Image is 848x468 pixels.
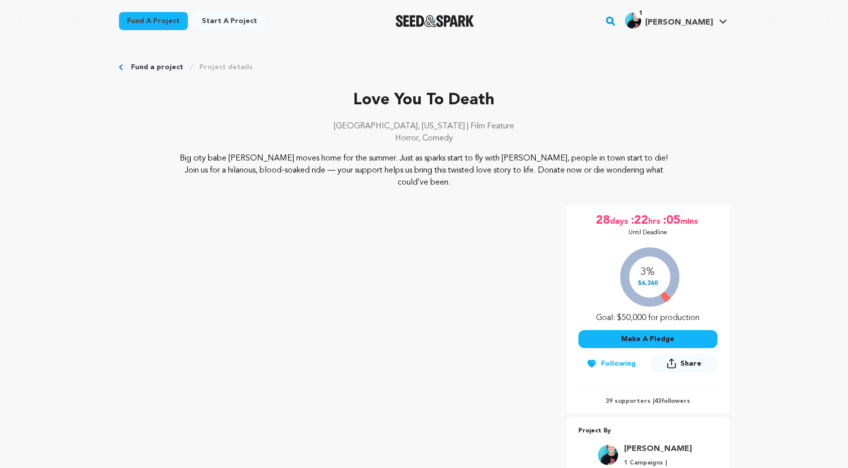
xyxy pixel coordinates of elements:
[623,11,729,32] span: Lars M.'s Profile
[596,213,610,229] span: 28
[578,425,717,437] p: Project By
[578,355,644,373] button: Following
[578,397,717,405] p: 39 supporters | followers
[654,398,661,404] span: 43
[625,13,641,29] img: 49e8bd1650e86154.jpg
[648,213,662,229] span: hrs
[396,15,474,27] a: Seed&Spark Homepage
[651,354,717,377] span: Share
[625,13,713,29] div: Lars M.'s Profile
[119,120,730,132] p: [GEOGRAPHIC_DATA], [US_STATE] | Film Feature
[180,152,668,189] p: Big city babe [PERSON_NAME] moves home for the summer. Just as sparks start to fly with [PERSON_N...
[119,62,730,72] div: Breadcrumb
[680,359,701,369] span: Share
[645,19,713,27] span: [PERSON_NAME]
[119,12,188,30] a: Fund a project
[624,443,692,455] a: Goto Lars Midthun profile
[662,213,680,229] span: :05
[119,88,730,112] p: Love You To Death
[578,330,717,348] button: Make A Pledge
[680,213,700,229] span: mins
[624,459,692,467] p: 1 Campaigns |
[598,445,618,465] img: 49e8bd1650e86154.jpg
[629,229,667,237] p: Until Deadline
[623,11,729,29] a: Lars M.'s Profile
[131,62,183,72] a: Fund a project
[630,213,648,229] span: :22
[610,213,630,229] span: days
[194,12,265,30] a: Start a project
[635,9,647,19] span: 1
[199,62,253,72] a: Project details
[119,132,730,144] p: Horror, Comedy
[651,354,717,373] button: Share
[396,15,474,27] img: Seed&Spark Logo Dark Mode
